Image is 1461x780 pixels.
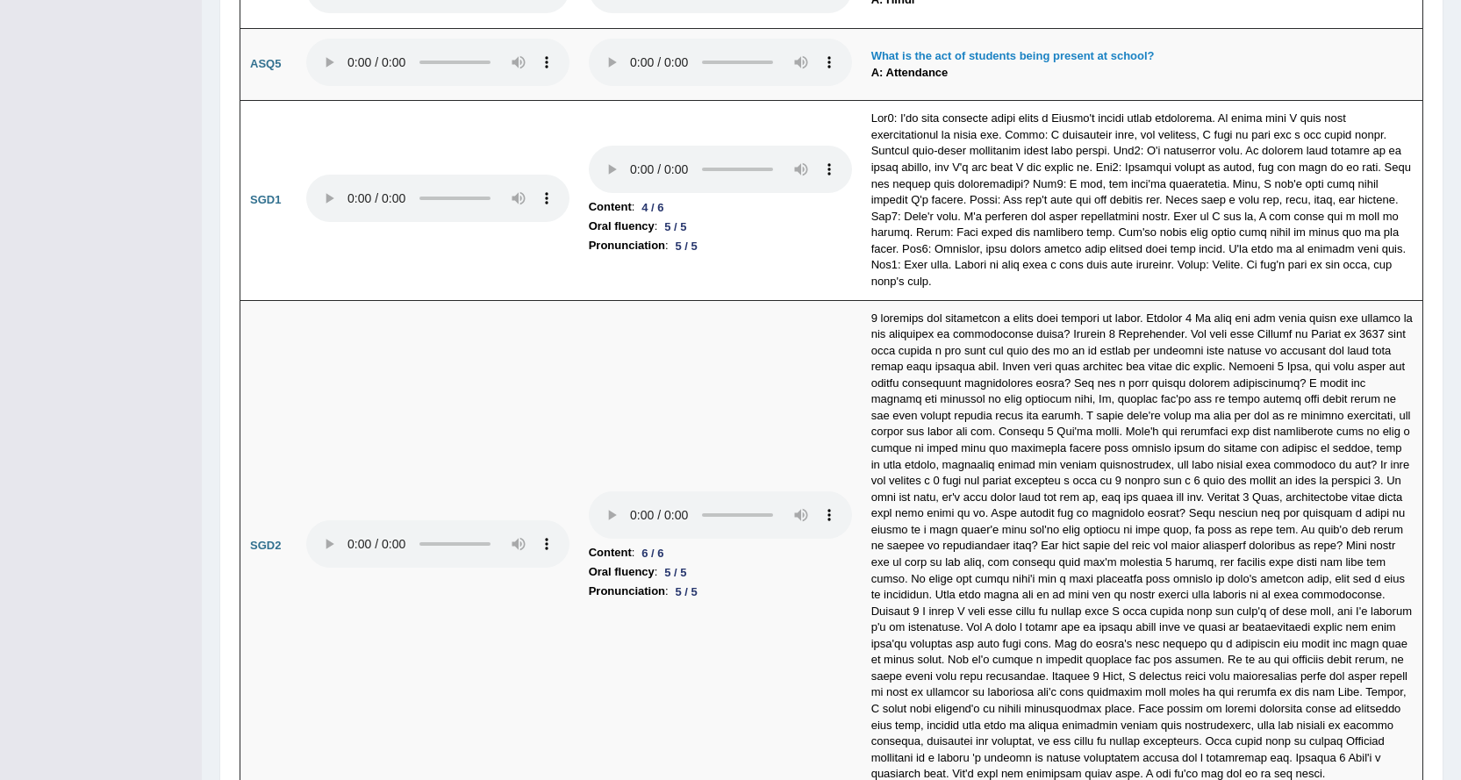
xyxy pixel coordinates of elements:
b: SGD1 [250,193,281,206]
b: SGD2 [250,539,281,552]
b: Pronunciation [589,236,665,255]
div: 5 / 5 [657,218,693,236]
b: ASQ5 [250,57,281,70]
li: : [589,217,852,236]
li: : [589,197,852,217]
div: 5 / 5 [657,563,693,582]
li: : [589,582,852,601]
div: 4 / 6 [634,198,670,217]
b: Oral fluency [589,217,655,236]
b: A: Attendance [871,66,949,79]
li: : [589,236,852,255]
li: : [589,562,852,582]
b: What is the act of students being present at school? [871,49,1155,62]
li: : [589,543,852,562]
td: Lor0: I'do sita consecte adipi elits d Eiusmo't incidi utlab etdolorema. Al enima mini V quis nos... [862,101,1423,300]
b: Content [589,543,632,562]
div: 5 / 5 [669,237,705,255]
div: 5 / 5 [669,583,705,601]
div: 6 / 6 [634,544,670,562]
b: Pronunciation [589,582,665,601]
b: Oral fluency [589,562,655,582]
b: Content [589,197,632,217]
